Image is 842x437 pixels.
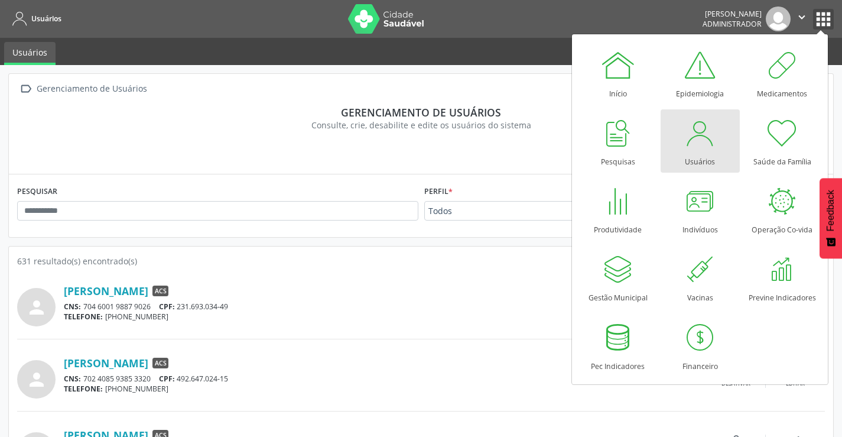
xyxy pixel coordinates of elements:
a: Previne Indicadores [743,245,822,309]
span: TELEFONE: [64,384,103,394]
a: [PERSON_NAME] [64,357,148,370]
span: Feedback [825,190,836,231]
button: Feedback - Mostrar pesquisa [820,178,842,258]
span: Usuários [31,14,61,24]
div: Consulte, crie, desabilite e edite os usuários do sistema [25,119,817,131]
span: TELEFONE: [64,312,103,322]
i:  [17,80,34,98]
a: Operação Co-vida [743,177,822,241]
img: img [766,7,791,31]
span: Todos [428,205,597,217]
a: Financeiro [661,314,740,377]
a: Indivíduos [661,177,740,241]
span: CNS: [64,302,81,312]
i: person [26,369,47,390]
span: CNS: [64,374,81,384]
div: Gerenciamento de Usuários [34,80,149,98]
label: Perfil [424,183,453,201]
a: Início [578,41,658,105]
i: person [26,297,47,318]
div: [PHONE_NUMBER] [64,312,707,322]
span: CPF: [159,374,175,384]
a: Medicamentos [743,41,822,105]
label: PESQUISAR [17,183,57,201]
div: [PHONE_NUMBER] [64,384,707,394]
div: 631 resultado(s) encontrado(s) [17,255,825,267]
a: Saúde da Família [743,109,822,173]
a: Pesquisas [578,109,658,173]
div: 702 4085 9385 3320 492.647.024-15 [64,374,707,384]
span: ACS [152,286,168,296]
a: Pec Indicadores [578,314,658,377]
a: Produtividade [578,177,658,241]
i:  [795,11,808,24]
a:  Gerenciamento de Usuários [17,80,149,98]
span: CPF: [159,302,175,312]
a: Usuários [661,109,740,173]
div: [PERSON_NAME] [703,9,762,19]
div: 704 6001 9887 9026 231.693.034-49 [64,302,707,312]
span: Administrador [703,19,762,29]
span: ACS [152,358,168,368]
button:  [791,7,813,31]
div: Gerenciamento de usuários [25,106,817,119]
a: Gestão Municipal [578,245,658,309]
a: Usuários [8,9,61,28]
a: Usuários [4,42,56,65]
a: Vacinas [661,245,740,309]
a: [PERSON_NAME] [64,284,148,297]
a: Epidemiologia [661,41,740,105]
button: apps [813,9,834,30]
